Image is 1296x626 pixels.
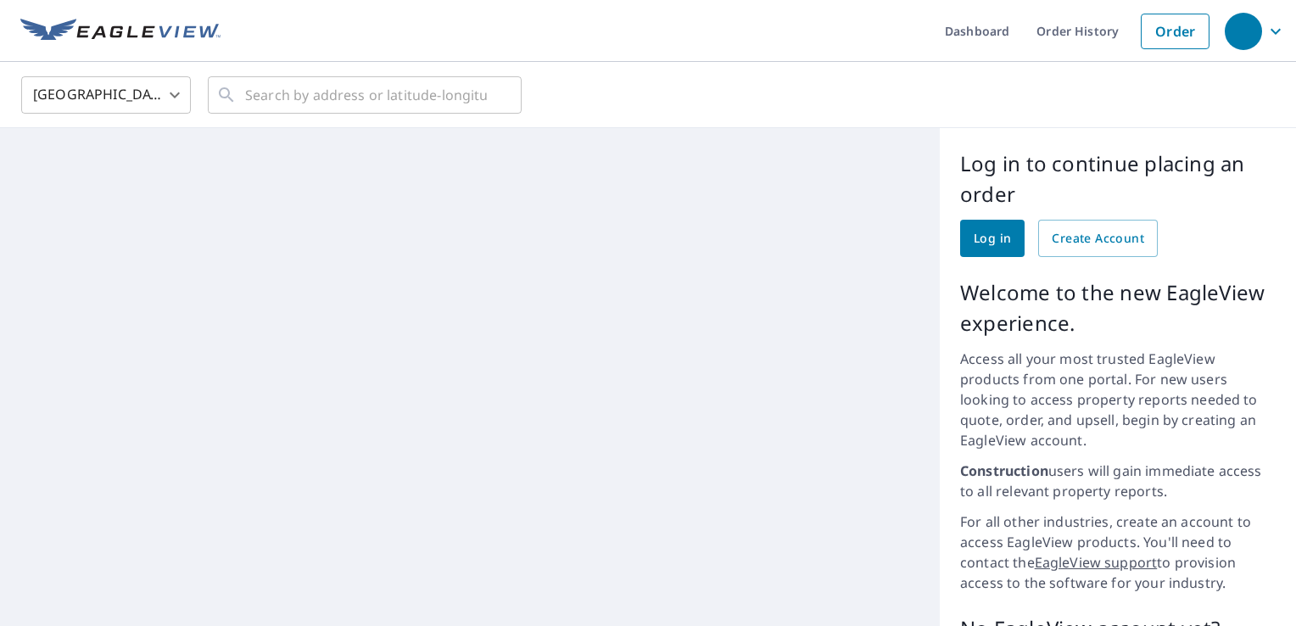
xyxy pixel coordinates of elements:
[245,71,487,119] input: Search by address or latitude-longitude
[1035,553,1158,572] a: EagleView support
[960,349,1276,450] p: Access all your most trusted EagleView products from one portal. For new users looking to access ...
[960,461,1276,501] p: users will gain immediate access to all relevant property reports.
[1038,220,1158,257] a: Create Account
[960,148,1276,210] p: Log in to continue placing an order
[20,19,221,44] img: EV Logo
[1052,228,1144,249] span: Create Account
[1141,14,1209,49] a: Order
[960,461,1048,480] strong: Construction
[21,71,191,119] div: [GEOGRAPHIC_DATA]
[974,228,1011,249] span: Log in
[960,511,1276,593] p: For all other industries, create an account to access EagleView products. You'll need to contact ...
[960,220,1025,257] a: Log in
[960,277,1276,338] p: Welcome to the new EagleView experience.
